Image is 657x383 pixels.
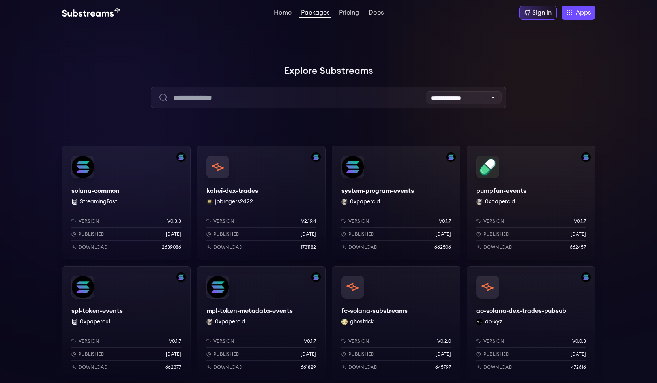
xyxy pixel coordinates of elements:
a: Filter by solana networksystem-program-eventssystem-program-events0xpapercut 0xpapercutVersionv0.... [332,146,460,260]
button: ghostrick [350,318,374,326]
p: Download [79,364,108,370]
p: v0.3.3 [167,218,181,224]
a: Home [272,9,293,17]
p: Version [348,218,369,224]
img: Filter by solana network [581,152,591,162]
p: Version [213,338,234,344]
button: 0xpapercut [350,198,380,206]
button: jobrogers2422 [215,198,253,206]
img: Filter by solana network [176,152,186,162]
p: Published [348,231,374,237]
p: Download [213,364,243,370]
p: Download [483,244,513,250]
a: Filter by solana networkspl-token-eventsspl-token-events 0xpapercutVersionv0.1.7Published[DATE]Do... [62,266,191,380]
p: [DATE] [166,351,181,357]
a: Filter by solana networkkohei-dex-tradeskohei-dex-tradesjobrogers2422 jobrogers2422Versionv2.19.4... [197,146,326,260]
p: 662506 [434,244,451,250]
p: 662377 [165,364,181,370]
img: Filter by solana network [311,272,321,282]
p: Published [79,351,105,357]
p: Published [213,351,240,357]
img: Filter by solana network [311,152,321,162]
a: Packages [299,9,331,18]
button: StreamingFast [80,198,117,206]
p: [DATE] [436,231,451,237]
img: Filter by solana network [446,152,456,162]
a: Filter by solana networkmpl-token-metadata-eventsmpl-token-metadata-events0xpapercut 0xpapercutVe... [197,266,326,380]
p: 661829 [301,364,316,370]
p: v0.2.0 [437,338,451,344]
button: 0xpapercut [80,318,110,326]
a: Filter by solana networkpumpfun-eventspumpfun-events0xpapercut 0xpapercutVersionv0.1.7Published[D... [467,146,595,260]
p: [DATE] [166,231,181,237]
p: Version [483,218,504,224]
a: fc-solana-substreamsfc-solana-substreamsghostrick ghostrickVersionv0.2.0Published[DATE]Download64... [332,266,460,380]
button: ao-xyz [485,318,502,326]
p: [DATE] [571,351,586,357]
p: Version [213,218,234,224]
p: v0.1.7 [169,338,181,344]
p: Version [79,338,99,344]
p: Download [348,244,378,250]
p: 472616 [571,364,586,370]
a: Filter by solana networkao-solana-dex-trades-pubsubao-solana-dex-trades-pubsubao-xyz ao-xyzVersio... [467,266,595,380]
img: Filter by solana network [581,272,591,282]
img: Substream's logo [62,8,120,17]
a: Filter by solana networksolana-commonsolana-common StreamingFastVersionv0.3.3Published[DATE]Downl... [62,146,191,260]
p: 645797 [435,364,451,370]
p: Published [213,231,240,237]
p: [DATE] [301,351,316,357]
p: Version [483,338,504,344]
p: [DATE] [571,231,586,237]
p: Version [348,338,369,344]
p: [DATE] [436,351,451,357]
p: Published [79,231,105,237]
p: v2.19.4 [301,218,316,224]
p: Published [348,351,374,357]
p: Download [348,364,378,370]
a: Pricing [337,9,361,17]
p: v0.1.7 [304,338,316,344]
div: Sign in [532,8,552,17]
p: Published [483,351,509,357]
button: 0xpapercut [215,318,245,326]
a: Sign in [519,6,557,20]
p: Download [213,244,243,250]
p: Download [79,244,108,250]
p: 2639086 [162,244,181,250]
img: Filter by solana network [176,272,186,282]
h1: Explore Substreams [62,63,595,79]
p: 662457 [570,244,586,250]
p: Version [79,218,99,224]
p: v0.1.7 [439,218,451,224]
p: v0.1.7 [574,218,586,224]
p: [DATE] [301,231,316,237]
span: Apps [576,8,591,17]
p: Download [483,364,513,370]
p: Published [483,231,509,237]
p: v0.0.3 [572,338,586,344]
a: Docs [367,9,385,17]
p: 1731182 [301,244,316,250]
button: 0xpapercut [485,198,515,206]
